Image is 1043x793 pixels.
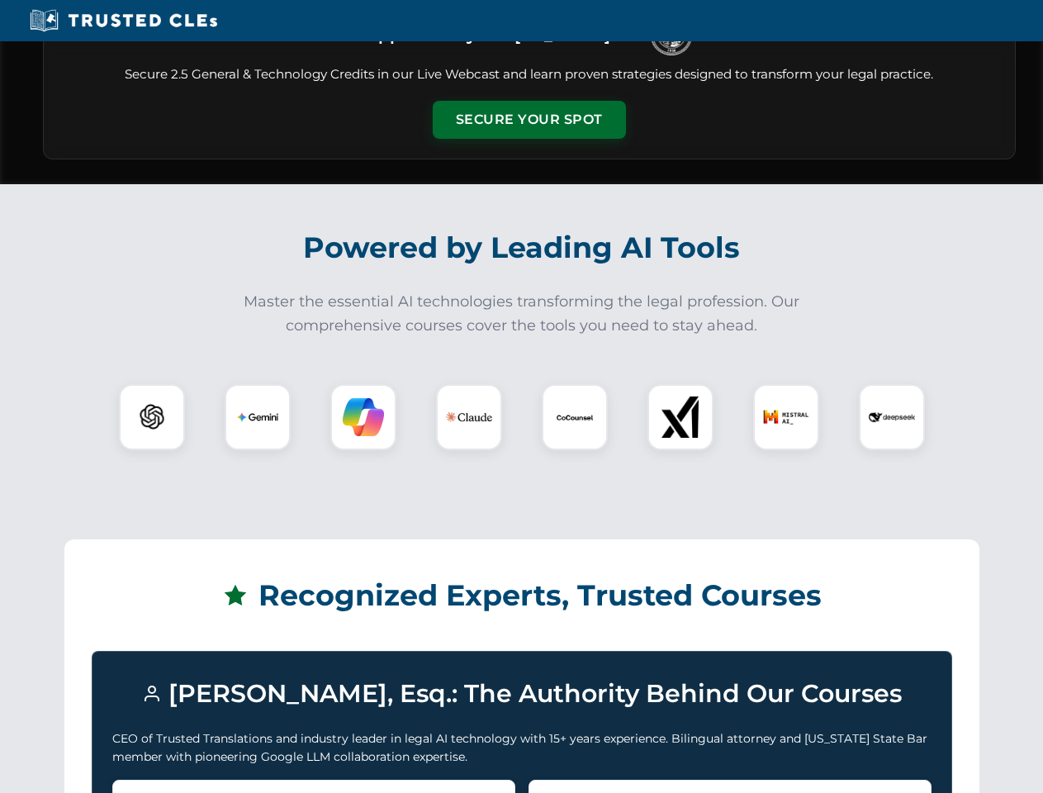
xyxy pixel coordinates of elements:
[554,396,595,438] img: CoCounsel Logo
[647,384,714,450] div: xAI
[869,394,915,440] img: DeepSeek Logo
[112,672,932,716] h3: [PERSON_NAME], Esq.: The Authority Behind Our Courses
[233,290,811,338] p: Master the essential AI technologies transforming the legal profession. Our comprehensive courses...
[433,101,626,139] button: Secure Your Spot
[64,65,995,84] p: Secure 2.5 General & Technology Credits in our Live Webcast and learn proven strategies designed ...
[64,219,979,277] h2: Powered by Leading AI Tools
[446,394,492,440] img: Claude Logo
[753,384,819,450] div: Mistral AI
[237,396,278,438] img: Gemini Logo
[436,384,502,450] div: Claude
[119,384,185,450] div: ChatGPT
[225,384,291,450] div: Gemini
[763,394,809,440] img: Mistral AI Logo
[330,384,396,450] div: Copilot
[660,396,701,438] img: xAI Logo
[859,384,925,450] div: DeepSeek
[343,396,384,438] img: Copilot Logo
[112,729,932,767] p: CEO of Trusted Translations and industry leader in legal AI technology with 15+ years experience....
[25,8,222,33] img: Trusted CLEs
[128,393,176,441] img: ChatGPT Logo
[92,567,952,624] h2: Recognized Experts, Trusted Courses
[542,384,608,450] div: CoCounsel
